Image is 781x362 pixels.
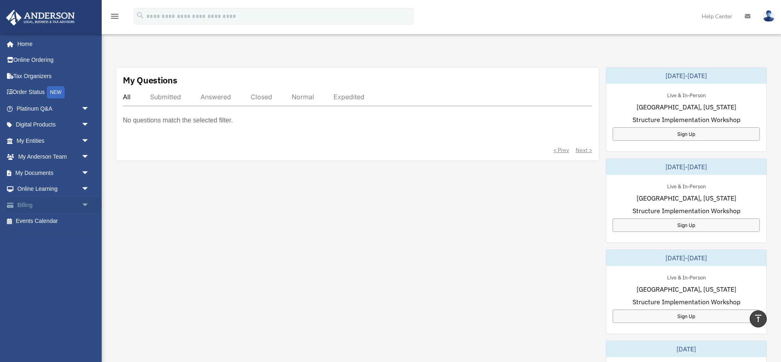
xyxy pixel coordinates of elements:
[633,206,740,216] span: Structure Implementation Workshop
[606,159,766,175] div: [DATE]-[DATE]
[661,90,712,99] div: Live & In-Person
[334,93,364,101] div: Expedited
[6,100,102,117] a: Platinum Q&Aarrow_drop_down
[637,102,736,112] span: [GEOGRAPHIC_DATA], [US_STATE]
[606,250,766,266] div: [DATE]-[DATE]
[47,86,65,98] div: NEW
[613,310,760,323] a: Sign Up
[110,14,120,21] a: menu
[633,115,740,124] span: Structure Implementation Workshop
[81,181,98,198] span: arrow_drop_down
[4,10,77,26] img: Anderson Advisors Platinum Portal
[637,284,736,294] span: [GEOGRAPHIC_DATA], [US_STATE]
[606,68,766,84] div: [DATE]-[DATE]
[6,52,102,68] a: Online Ordering
[6,36,98,52] a: Home
[613,218,760,232] a: Sign Up
[136,11,145,20] i: search
[6,197,102,213] a: Billingarrow_drop_down
[6,84,102,101] a: Order StatusNEW
[6,181,102,197] a: Online Learningarrow_drop_down
[251,93,272,101] div: Closed
[81,100,98,117] span: arrow_drop_down
[201,93,231,101] div: Answered
[6,68,102,84] a: Tax Organizers
[81,165,98,181] span: arrow_drop_down
[6,165,102,181] a: My Documentsarrow_drop_down
[150,93,181,101] div: Submitted
[6,149,102,165] a: My Anderson Teamarrow_drop_down
[81,117,98,133] span: arrow_drop_down
[81,133,98,149] span: arrow_drop_down
[763,10,775,22] img: User Pic
[753,314,763,323] i: vertical_align_top
[123,93,131,101] div: All
[81,197,98,214] span: arrow_drop_down
[633,297,740,307] span: Structure Implementation Workshop
[613,127,760,141] a: Sign Up
[6,213,102,229] a: Events Calendar
[750,310,767,327] a: vertical_align_top
[292,93,314,101] div: Normal
[661,273,712,281] div: Live & In-Person
[637,193,736,203] span: [GEOGRAPHIC_DATA], [US_STATE]
[6,133,102,149] a: My Entitiesarrow_drop_down
[6,117,102,133] a: Digital Productsarrow_drop_down
[81,149,98,166] span: arrow_drop_down
[123,115,233,126] p: No questions match the selected filter.
[123,74,177,86] div: My Questions
[606,341,766,357] div: [DATE]
[661,181,712,190] div: Live & In-Person
[110,11,120,21] i: menu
